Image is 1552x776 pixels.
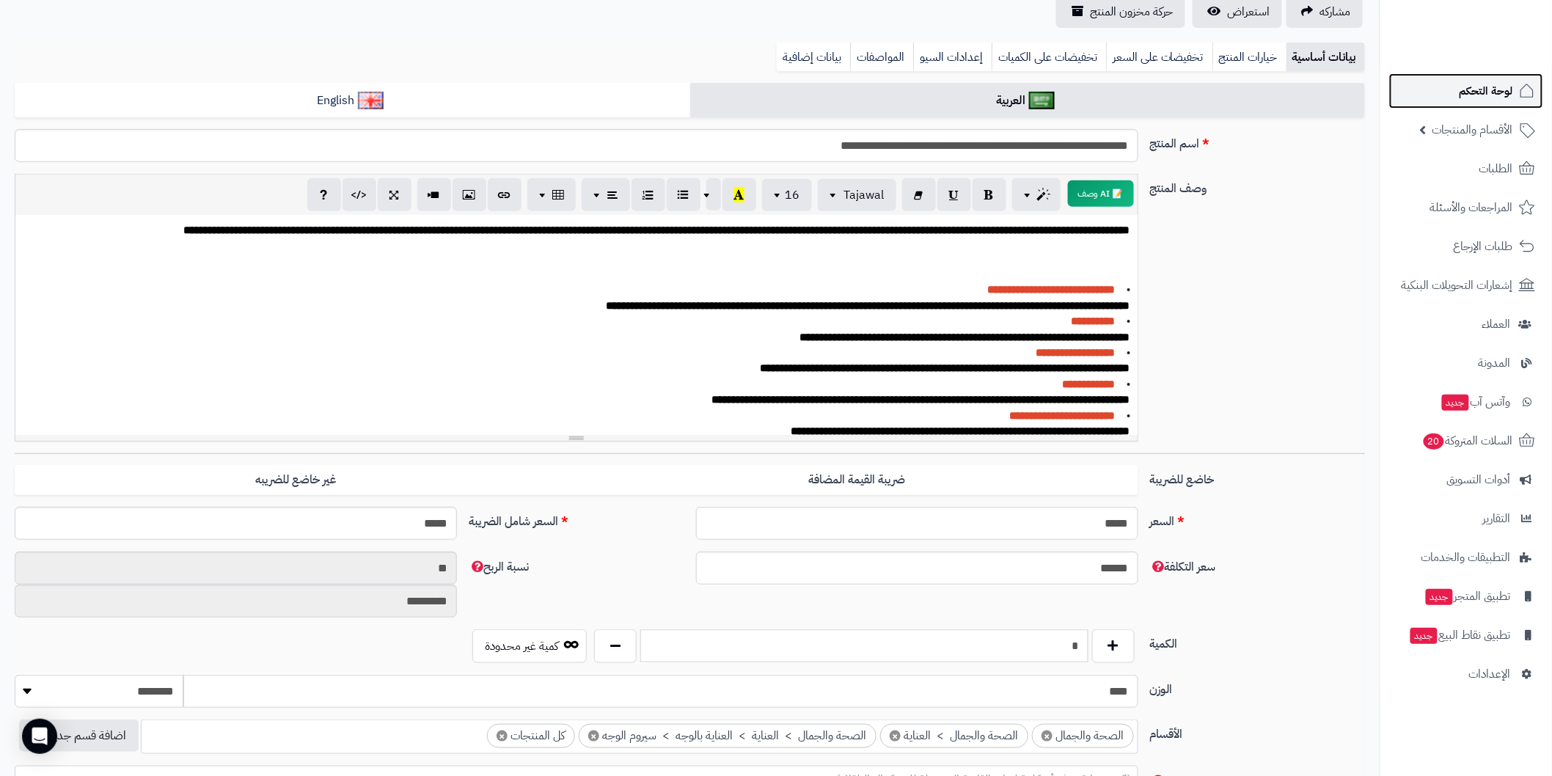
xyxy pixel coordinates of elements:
[1228,3,1270,21] span: استعراض
[1389,656,1543,692] a: الإعدادات
[1144,129,1372,153] label: اسم المنتج
[1482,314,1511,334] span: العملاء
[1389,73,1543,109] a: لوحة التحكم
[1090,3,1174,21] span: حركة مخزون المنتج
[1144,174,1372,197] label: وصف المنتج
[1479,158,1513,179] span: الطلبات
[588,731,599,742] span: ×
[777,43,850,72] a: بيانات إضافية
[1389,151,1543,186] a: الطلبات
[1389,384,1543,420] a: وآتس آبجديد
[1144,465,1372,488] label: خاضع للضريبة
[1389,540,1543,575] a: التطبيقات والخدمات
[1320,3,1351,21] span: مشاركه
[579,724,876,748] li: الصحة والجمال > العناية > العناية بالوجه > سيروم الوجه
[1389,190,1543,225] a: المراجعات والأسئلة
[1389,268,1543,303] a: إشعارات التحويلات البنكية
[22,719,57,754] div: Open Intercom Messenger
[15,83,690,119] a: English
[1424,433,1444,450] span: 20
[1144,629,1372,653] label: الكمية
[1389,229,1543,264] a: طلبات الإرجاع
[1432,120,1513,140] span: الأقسام والمنتجات
[487,724,575,748] li: كل المنتجات
[1150,558,1216,576] span: سعر التكلفة
[1460,81,1513,101] span: لوحة التحكم
[463,507,690,530] label: السعر شامل الضريبة
[1389,423,1543,458] a: السلات المتروكة20
[690,83,1366,119] a: العربية
[880,724,1028,748] li: الصحة والجمال > العناية
[19,720,139,752] button: اضافة قسم جديد
[1452,11,1538,42] img: logo-2.png
[1483,508,1511,529] span: التقارير
[15,465,576,495] label: غير خاضع للضريبه
[1389,345,1543,381] a: المدونة
[1389,307,1543,342] a: العملاء
[1068,180,1134,207] button: 📝 AI وصف
[1144,675,1372,698] label: الوزن
[1389,462,1543,497] a: أدوات التسويق
[1029,92,1055,109] img: العربية
[497,731,508,742] span: ×
[576,465,1138,495] label: ضريبة القيمة المضافة
[1042,731,1053,742] span: ×
[1212,43,1286,72] a: خيارات المنتج
[1479,353,1511,373] span: المدونة
[1389,579,1543,614] a: تطبيق المتجرجديد
[1422,431,1513,451] span: السلات المتروكة
[469,558,529,576] span: نسبة الربح
[1410,628,1438,644] span: جديد
[1424,586,1511,607] span: تطبيق المتجر
[1389,618,1543,653] a: تطبيق نقاط البيعجديد
[1454,236,1513,257] span: طلبات الإرجاع
[1144,507,1372,530] label: السعر
[762,179,812,211] button: 16
[1426,589,1453,605] span: جديد
[992,43,1106,72] a: تخفيضات على الكميات
[1442,395,1469,411] span: جديد
[358,92,384,109] img: English
[1469,664,1511,684] span: الإعدادات
[1389,501,1543,536] a: التقارير
[850,43,913,72] a: المواصفات
[1402,275,1513,296] span: إشعارات التحويلات البنكية
[1032,724,1134,748] li: الصحة والجمال
[1441,392,1511,412] span: وآتس آب
[786,186,800,204] span: 16
[1421,547,1511,568] span: التطبيقات والخدمات
[1430,197,1513,218] span: المراجعات والأسئلة
[1144,720,1372,743] label: الأقسام
[913,43,992,72] a: إعدادات السيو
[844,186,885,204] span: Tajawal
[1409,625,1511,645] span: تطبيق نقاط البيع
[890,731,901,742] span: ×
[1447,469,1511,490] span: أدوات التسويق
[1106,43,1212,72] a: تخفيضات على السعر
[818,179,896,211] button: Tajawal
[1286,43,1365,72] a: بيانات أساسية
